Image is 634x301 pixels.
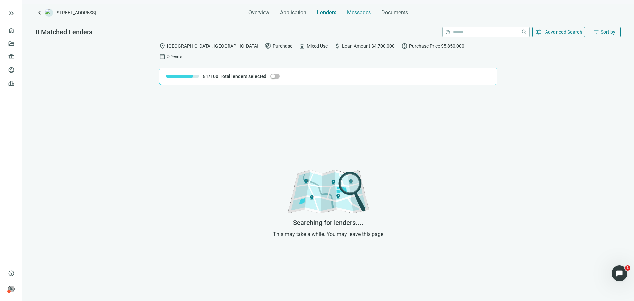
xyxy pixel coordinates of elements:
span: handshake [265,43,271,49]
span: Application [280,9,306,16]
span: Overview [248,9,269,16]
span: Documents [381,9,408,16]
button: tuneAdvanced Search [532,27,585,37]
span: location_on [159,43,166,49]
span: account_balance [8,54,13,60]
span: $4,700,000 [371,42,395,50]
span: tune [535,29,542,35]
img: deal-logo [45,9,53,17]
span: 81/100 [203,73,218,80]
span: filter_list [593,29,599,35]
span: 0 Matched Lenders [36,28,92,36]
span: calendar_today [159,53,166,60]
span: Lenders [317,9,336,16]
span: Messages [347,9,371,16]
span: home [299,43,305,49]
span: Purchase [273,42,292,50]
span: Advanced Search [545,29,582,35]
span: Mixed Use [307,42,328,50]
span: help [8,270,15,277]
img: searchLoadingGift [271,142,385,256]
p: This may take a while. You may leave this page [271,230,385,238]
a: keyboard_arrow_left [36,9,44,17]
span: $5,850,000 [441,42,464,50]
span: 1 [625,265,630,271]
span: attach_money [334,43,341,49]
span: Sort by [601,29,615,35]
div: Loan Amount [334,43,395,49]
span: [STREET_ADDRESS] [55,9,96,16]
span: [GEOGRAPHIC_DATA], [GEOGRAPHIC_DATA] [167,42,258,50]
span: person [8,286,15,292]
span: Total lenders selected [220,73,266,80]
span: help [445,30,450,35]
span: paid [401,43,408,49]
button: keyboard_double_arrow_right [7,9,15,17]
div: Purchase Price [401,43,464,49]
span: 5 Years [167,53,182,60]
p: Searching for lenders.... [271,218,385,228]
button: filter_listSort by [588,27,621,37]
iframe: Intercom live chat [612,265,627,281]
